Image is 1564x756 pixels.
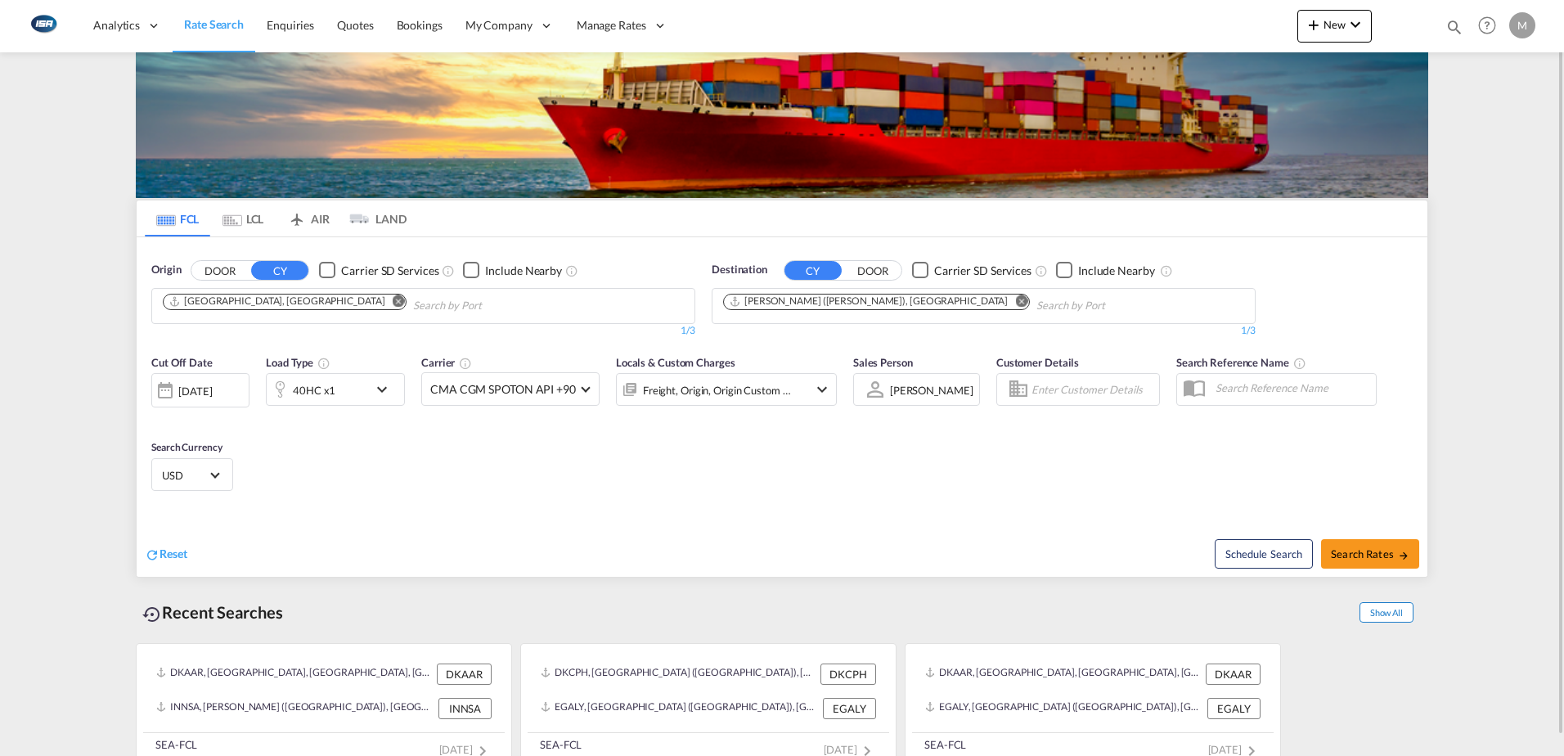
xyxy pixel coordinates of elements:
md-icon: icon-chevron-down [372,380,400,399]
span: Analytics [93,17,140,34]
div: INNSA [438,698,492,719]
md-pagination-wrapper: Use the left and right arrow keys to navigate between tabs [145,200,407,236]
span: Help [1473,11,1501,39]
div: DKCPH [820,664,876,685]
span: Enquiries [267,18,314,32]
span: USD [162,468,208,483]
span: [DATE] [824,743,877,756]
div: Freight Origin Origin Custom Factory Stuffingicon-chevron-down [616,373,837,406]
span: Bookings [397,18,443,32]
div: EGALY, Alexandria (El Iskandariya), Egypt, Northern Africa, Africa [925,698,1203,719]
div: EGALY [823,698,876,719]
img: LCL+%26+FCL+BACKGROUND.png [136,8,1428,198]
span: Search Rates [1331,547,1409,560]
input: Chips input. [1036,293,1192,319]
md-icon: Unchecked: Search for CY (Container Yard) services for all selected carriers.Checked : Search for... [442,264,455,277]
md-tab-item: FCL [145,200,210,236]
div: SEA-FCL [540,737,582,752]
md-datepicker: Select [151,406,164,428]
span: Show All [1360,602,1413,623]
span: Search Currency [151,441,222,453]
md-icon: Unchecked: Ignores neighbouring ports when fetching rates.Checked : Includes neighbouring ports w... [565,264,578,277]
div: Help [1473,11,1509,41]
div: Jawaharlal Nehru (Nhava Sheva), INNSA [729,295,1008,308]
button: DOOR [191,261,249,280]
div: OriginDOOR CY Checkbox No InkUnchecked: Search for CY (Container Yard) services for all selected ... [137,237,1427,577]
span: Origin [151,262,181,278]
span: Search Reference Name [1176,356,1306,369]
md-tab-item: AIR [276,200,341,236]
button: icon-plus 400-fgNewicon-chevron-down [1297,10,1372,43]
md-icon: icon-airplane [287,209,307,222]
div: Freight Origin Origin Custom Factory Stuffing [643,379,792,402]
span: Rate Search [184,17,244,31]
md-icon: icon-backup-restore [142,605,162,624]
span: My Company [465,17,533,34]
span: [DATE] [1208,743,1261,756]
button: DOOR [844,261,901,280]
md-chips-wrap: Chips container. Use arrow keys to select chips. [721,289,1198,319]
md-icon: The selected Trucker/Carrierwill be displayed in the rate results If the rates are from another f... [459,357,472,370]
span: CMA CGM SPOTON API +90 [430,381,576,398]
div: INNSA, Jawaharlal Nehru (Nhava Sheva), India, Indian Subcontinent, Asia Pacific [156,698,434,719]
button: Remove [381,295,406,311]
span: Customer Details [996,356,1079,369]
md-select: Sales Person: Martin Kring [888,378,975,402]
div: [DATE] [151,373,249,407]
button: CY [251,261,308,280]
md-icon: Unchecked: Search for CY (Container Yard) services for all selected carriers.Checked : Search for... [1035,264,1048,277]
md-icon: Your search will be saved by the below given name [1293,357,1306,370]
div: M [1509,12,1535,38]
md-icon: icon-plus 400-fg [1304,15,1324,34]
button: Remove [1004,295,1029,311]
span: Load Type [266,356,330,369]
div: Carrier SD Services [934,263,1031,279]
div: EGALY, Alexandria (El Iskandariya), Egypt, Northern Africa, Africa [541,698,819,719]
div: Recent Searches [136,594,290,631]
md-icon: icon-refresh [145,547,160,562]
span: Sales Person [853,356,913,369]
span: Quotes [337,18,373,32]
button: CY [784,261,842,280]
span: New [1304,18,1365,31]
span: Reset [160,547,187,560]
div: DKAAR, Aarhus, Denmark, Northern Europe, Europe [925,664,1202,685]
md-tab-item: LAND [341,200,407,236]
div: icon-refreshReset [145,546,187,564]
div: EGALY [1207,698,1261,719]
div: Press delete to remove this chip. [169,295,388,308]
md-select: Select Currency: $ USDUnited States Dollar [160,463,224,487]
input: Search Reference Name [1207,376,1376,400]
div: [DATE] [178,384,212,398]
div: [PERSON_NAME] [890,384,973,397]
div: icon-magnify [1445,18,1463,43]
md-icon: icon-chevron-down [812,380,832,399]
md-checkbox: Checkbox No Ink [912,262,1031,279]
div: DKAAR [1206,664,1261,685]
div: Press delete to remove this chip. [729,295,1011,308]
md-icon: icon-magnify [1445,18,1463,36]
span: Destination [712,262,767,278]
md-icon: icon-information-outline [317,357,330,370]
div: Aarhus, DKAAR [169,295,384,308]
div: Include Nearby [485,263,562,279]
button: Search Ratesicon-arrow-right [1321,539,1419,569]
div: Include Nearby [1078,263,1155,279]
span: Manage Rates [577,17,646,34]
img: 1aa151c0c08011ec8d6f413816f9a227.png [25,7,61,44]
md-icon: Unchecked: Ignores neighbouring ports when fetching rates.Checked : Includes neighbouring ports w... [1160,264,1173,277]
div: DKCPH, Copenhagen (Kobenhavn), Denmark, Northern Europe, Europe [541,664,816,685]
input: Chips input. [413,293,569,319]
button: Note: By default Schedule search will only considerorigin ports, destination ports and cut off da... [1215,539,1313,569]
md-checkbox: Checkbox No Ink [463,262,562,279]
div: 1/3 [712,324,1256,338]
md-chips-wrap: Chips container. Use arrow keys to select chips. [160,289,575,319]
md-icon: icon-arrow-right [1398,550,1409,561]
div: 40HC x1 [293,379,335,402]
div: SEA-FCL [155,737,197,752]
span: Cut Off Date [151,356,213,369]
div: 1/3 [151,324,695,338]
div: 40HC x1icon-chevron-down [266,373,405,406]
div: DKAAR [437,664,492,685]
